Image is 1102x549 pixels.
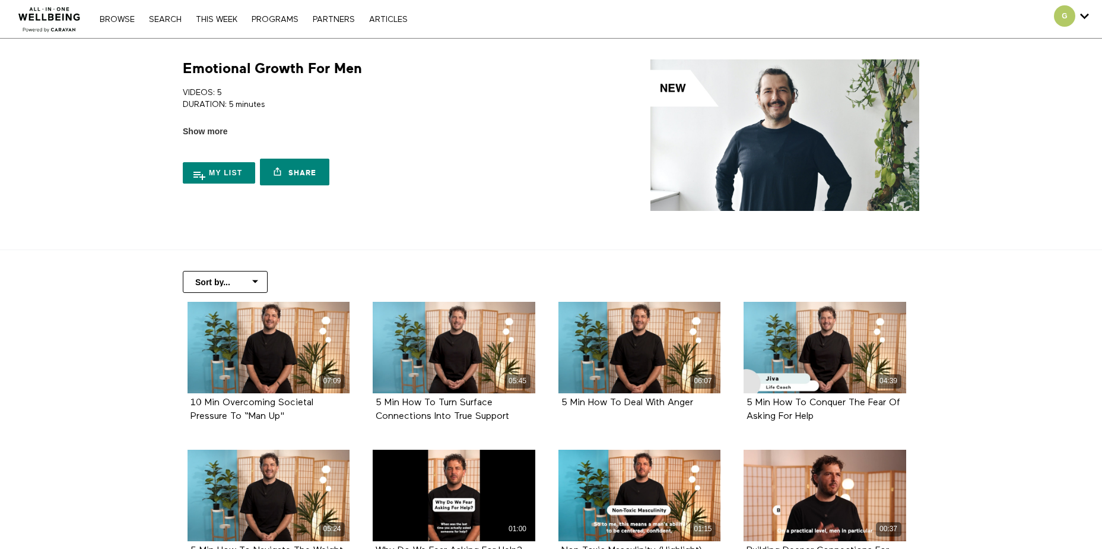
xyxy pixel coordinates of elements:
a: 5 Min How To Deal With Anger 06:07 [558,302,721,393]
button: My list [183,162,255,184]
div: 06:07 [690,374,716,388]
a: Search [143,15,188,24]
: 10 Min Overcoming Societal Pressure To “Man Up" 07:09 [188,302,350,393]
a: PROGRAMS [246,15,304,24]
a: 5 Min How To Conquer The Fear Of Asking For Help [747,398,900,421]
div: 01:15 [690,522,716,536]
a: 5 Min How To Deal With Anger [561,398,693,407]
a: ARTICLES [363,15,414,24]
div: 05:24 [319,522,345,536]
a: 5 Min How To Turn Surface Connections Into True Support [376,398,509,421]
strong: 5 Min How To Turn Surface Connections Into True Support [376,398,509,421]
div: 01:00 [505,522,531,536]
: 10 Min Overcoming Societal Pressure To “Man Up" [190,398,313,421]
a: PARTNERS [307,15,361,24]
img: Emotional Growth For Men [650,59,919,211]
a: Non Toxic Masculinity (Highlight) 01:15 [558,450,721,541]
a: Why Do We Fear Asking For Help? (Highlight 9x16) 01:00 [373,450,535,541]
div: 05:45 [505,374,531,388]
span: Show more [183,125,227,138]
nav: Primary [94,13,413,25]
strong: 5 Min How To Conquer The Fear Of Asking For Help [747,398,900,421]
a: 5 Min How To Conquer The Fear Of Asking For Help 04:39 [744,302,906,393]
p: VIDEOS: 5 DURATION: 5 minutes [183,87,547,111]
h1: Emotional Growth For Men [183,59,362,78]
strong: 10 Min Overcoming Societal Pressure To “Man Up" [190,398,313,421]
div: 07:09 [319,374,345,388]
a: THIS WEEK [190,15,243,24]
a: 5 Min How To Navigate The Weight Of Responsibility 05:24 [188,450,350,541]
a: Share [260,159,329,185]
div: 04:39 [876,374,901,388]
a: Building Deeper Connections For Men (Highlight) 00:37 [744,450,906,541]
a: Browse [94,15,141,24]
a: 5 Min How To Turn Surface Connections Into True Support 05:45 [373,302,535,393]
